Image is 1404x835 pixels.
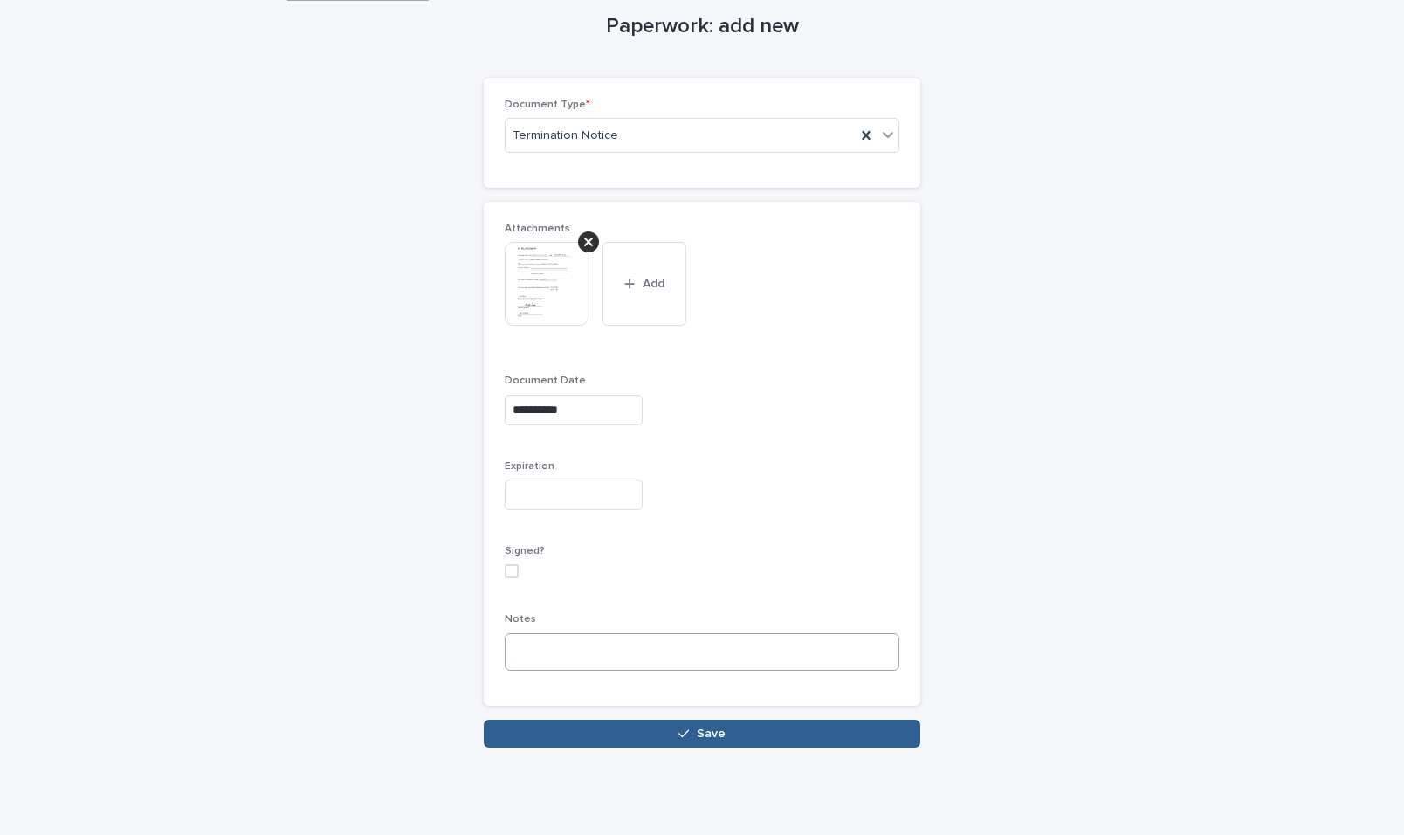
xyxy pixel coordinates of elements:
[505,376,586,386] span: Document Date
[505,614,536,625] span: Notes
[643,278,664,290] span: Add
[513,127,618,145] span: Termination Notice
[602,242,686,326] button: Add
[484,720,920,748] button: Save
[484,14,920,39] h1: Paperwork: add new
[505,100,590,110] span: Document Type
[505,224,570,234] span: Attachments
[505,546,545,556] span: Signed?
[505,461,554,472] span: Expiration
[697,728,726,740] span: Save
